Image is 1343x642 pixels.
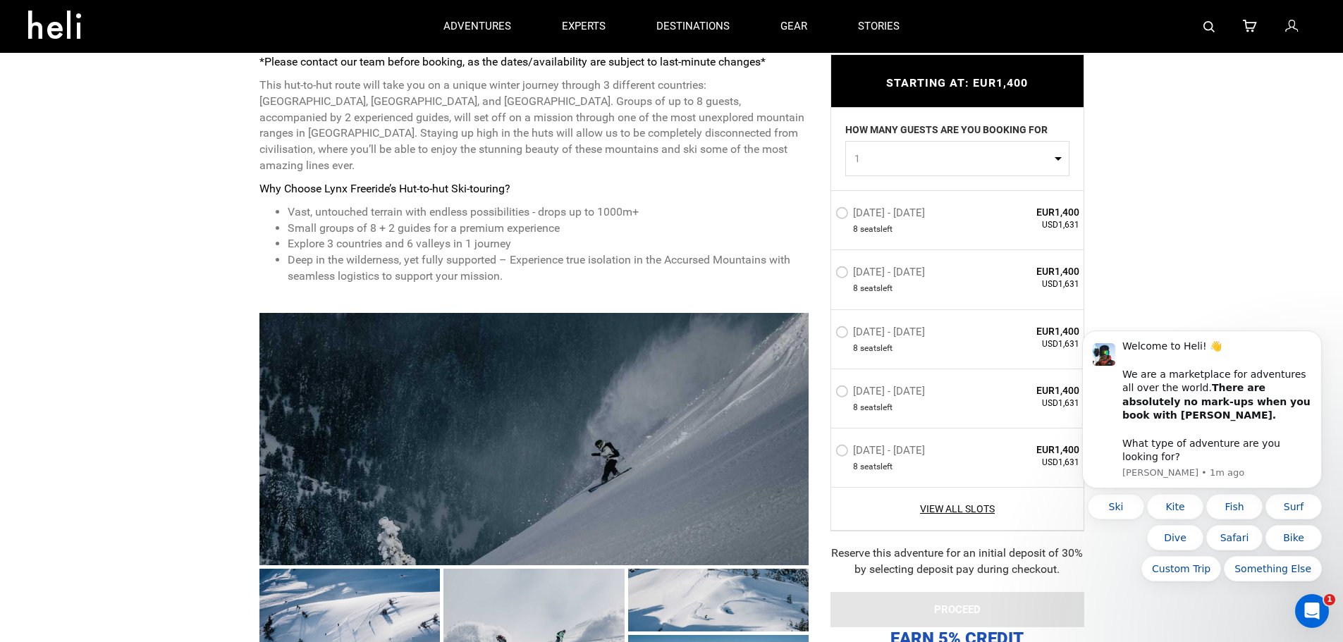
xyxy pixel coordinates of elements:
span: EUR1,400 [978,264,1080,278]
p: experts [562,19,606,34]
span: 8 [853,283,858,295]
span: EUR1,400 [978,205,1080,219]
span: seat left [860,461,893,473]
span: 1 [1324,594,1335,605]
label: HOW MANY GUESTS ARE YOU BOOKING FOR [845,123,1048,141]
label: [DATE] - [DATE] [835,206,928,223]
button: PROCEED [830,592,1084,627]
span: seat left [860,342,893,354]
div: Reserve this adventure for an initial deposit of 30% by selecting deposit pay during checkout. [830,545,1084,578]
p: destinations [656,19,730,34]
strong: *Please contact our team before booking, as the dates/availability are subject to last-minute cha... [259,55,766,68]
span: USD1,631 [978,457,1080,469]
button: 1 [845,141,1069,176]
label: [DATE] - [DATE] [835,266,928,283]
li: Vast, untouched terrain with endless possibilities - drops up to 1000m+ [288,204,809,221]
span: STARTING AT: EUR1,400 [886,76,1028,89]
strong: Why Choose Lynx Freeride’s Hut-to-hut Ski-touring? [259,182,510,195]
span: USD1,631 [978,219,1080,231]
span: s [876,461,881,473]
a: View All Slots [835,502,1080,516]
li: Small groups of 8 + 2 guides for a premium experience [288,221,809,237]
span: USD1,631 [978,397,1080,409]
span: 8 [853,223,858,235]
p: This hut-to-hut route will take you on a unique winter journey through 3 different countries: [GE... [259,78,809,174]
span: USD1,631 [978,278,1080,290]
span: 8 [853,402,858,414]
iframe: Intercom notifications message [1061,327,1343,635]
label: [DATE] - [DATE] [835,444,928,461]
span: seat left [860,223,893,235]
label: [DATE] - [DATE] [835,326,928,342]
span: EUR1,400 [978,324,1080,338]
p: adventures [443,19,511,34]
span: seat left [860,283,893,295]
span: 1 [854,152,1051,166]
span: s [876,283,881,295]
span: s [876,342,881,354]
span: 8 [853,342,858,354]
span: EUR1,400 [978,383,1080,397]
span: s [876,223,881,235]
span: USD1,631 [978,338,1080,350]
span: seat left [860,402,893,414]
li: Explore 3 countries and 6 valleys in 1 journey [288,236,809,252]
span: 8 [853,461,858,473]
label: [DATE] - [DATE] [835,385,928,402]
li: Deep in the wilderness, yet fully supported – Experience true isolation in the Accursed Mountains... [288,252,809,285]
iframe: Intercom live chat [1295,594,1329,628]
img: search-bar-icon.svg [1203,21,1215,32]
span: EUR1,400 [978,443,1080,457]
span: s [876,402,881,414]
